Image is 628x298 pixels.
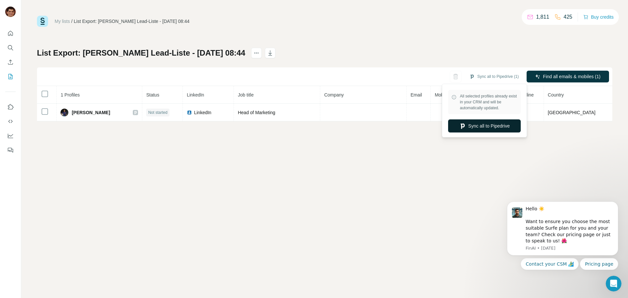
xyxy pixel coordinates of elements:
[465,72,523,81] button: Sync all to Pipedrive (1)
[146,92,159,97] span: Status
[543,73,601,80] span: Find all emails & mobiles (1)
[583,12,614,22] button: Buy credits
[5,71,16,82] button: My lists
[37,16,48,27] img: Surfe Logo
[72,109,110,116] span: [PERSON_NAME]
[548,92,564,97] span: Country
[324,92,344,97] span: Company
[187,92,204,97] span: LinkedIn
[5,56,16,68] button: Enrich CSV
[410,92,422,97] span: Email
[435,92,448,97] span: Mobile
[71,18,73,25] li: /
[5,144,16,156] button: Feedback
[5,130,16,142] button: Dashboard
[5,115,16,127] button: Use Surfe API
[548,110,596,115] span: [GEOGRAPHIC_DATA]
[527,71,609,82] button: Find all emails & mobiles (1)
[448,119,521,132] button: Sync all to Pipedrive
[187,110,192,115] img: LinkedIn logo
[238,92,253,97] span: Job title
[516,92,534,97] span: Landline
[148,110,167,115] span: Not started
[74,18,190,25] div: List Export: [PERSON_NAME] Lead-Liste - [DATE] 08:44
[5,27,16,39] button: Quick start
[497,180,628,280] iframe: Intercom notifications message
[194,109,211,116] span: LinkedIn
[37,48,245,58] h1: List Export: [PERSON_NAME] Lead-Liste - [DATE] 08:44
[251,48,262,58] button: actions
[5,101,16,113] button: Use Surfe on LinkedIn
[536,13,549,21] p: 1,811
[55,19,70,24] a: My lists
[238,110,275,115] span: Head of Marketing
[606,276,621,291] iframe: Intercom live chat
[5,42,16,54] button: Search
[61,92,79,97] span: 1 Profiles
[460,93,517,111] span: All selected profiles already exist in your CRM and will be automatically updated.
[5,7,16,17] img: Avatar
[564,13,572,21] p: 425
[61,109,68,116] img: Avatar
